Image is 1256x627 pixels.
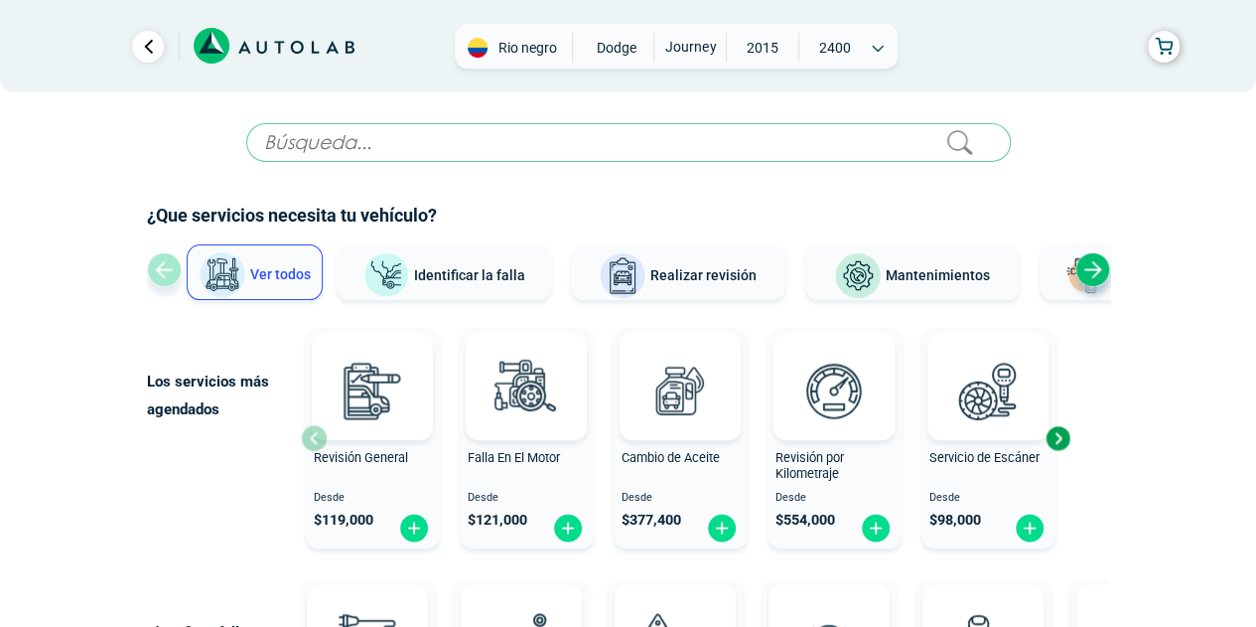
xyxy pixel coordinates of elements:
h2: ¿Que servicios necesita tu vehículo? [147,203,1110,229]
button: Cambio de Aceite Desde $377,400 [614,328,748,549]
button: Revisión General Desde $119,000 [306,328,440,549]
img: Latonería y Pintura [1060,252,1108,300]
img: Mantenimientos [834,252,882,300]
img: fi_plus-circle2.svg [1014,513,1046,544]
img: fi_plus-circle2.svg [398,513,430,544]
button: Falla En El Motor Desde $121,000 [460,328,594,549]
span: Desde [314,492,432,505]
span: Desde [775,492,894,505]
img: fi_plus-circle2.svg [860,513,892,544]
span: Servicio de Escáner [929,450,1040,465]
span: DODGE [581,33,651,63]
span: Revisión General [314,450,408,465]
span: Desde [468,492,586,505]
span: Falla En El Motor [468,450,560,465]
span: Desde [929,492,1047,505]
img: AD0BCuuxAAAAAElFTkSuQmCC [496,337,556,396]
span: Realizar revisión [650,267,757,283]
span: $ 98,000 [929,512,981,529]
span: $ 119,000 [314,512,373,529]
img: revision_general-v3.svg [329,347,416,434]
button: Realizar revisión [571,244,785,300]
img: AD0BCuuxAAAAAElFTkSuQmCC [958,337,1018,396]
button: Mantenimientos [805,244,1020,300]
span: $ 121,000 [468,512,527,529]
img: Flag of COLOMBIA [468,38,488,58]
img: AD0BCuuxAAAAAElFTkSuQmCC [650,337,710,396]
img: Ver todos [199,251,246,299]
span: Cambio de Aceite [622,450,720,465]
img: Realizar revisión [599,252,646,300]
span: Rio negro [492,38,563,58]
span: Ver todos [250,266,311,282]
span: Revisión por Kilometraje [775,450,844,482]
div: Next slide [1075,252,1110,287]
img: Identificar la falla [362,252,410,299]
span: Mantenimientos [886,267,990,283]
img: escaner-v3.svg [944,347,1032,434]
input: Búsqueda... [246,123,1011,162]
img: revision_por_kilometraje-v3.svg [790,347,878,434]
button: Servicio de Escáner Desde $98,000 [921,328,1055,549]
div: Next slide [1043,423,1072,453]
span: $ 377,400 [622,512,681,529]
span: Identificar la falla [414,266,525,282]
span: JOURNEY [654,33,725,61]
img: cambio_de_aceite-v3.svg [636,347,724,434]
img: fi_plus-circle2.svg [552,513,584,544]
button: Revisión por Kilometraje Desde $554,000 [768,328,902,549]
span: $ 554,000 [775,512,835,529]
img: AD0BCuuxAAAAAElFTkSuQmCC [804,337,864,396]
a: Ir al paso anterior [132,31,164,63]
img: fi_plus-circle2.svg [706,513,738,544]
img: diagnostic_engine-v3.svg [483,347,570,434]
span: Desde [622,492,740,505]
p: Los servicios más agendados [147,368,301,423]
span: 2015 [727,33,797,63]
img: AD0BCuuxAAAAAElFTkSuQmCC [343,337,402,396]
button: Ver todos [187,244,323,300]
button: Identificar la falla [337,244,551,300]
span: 2400 [799,33,870,63]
